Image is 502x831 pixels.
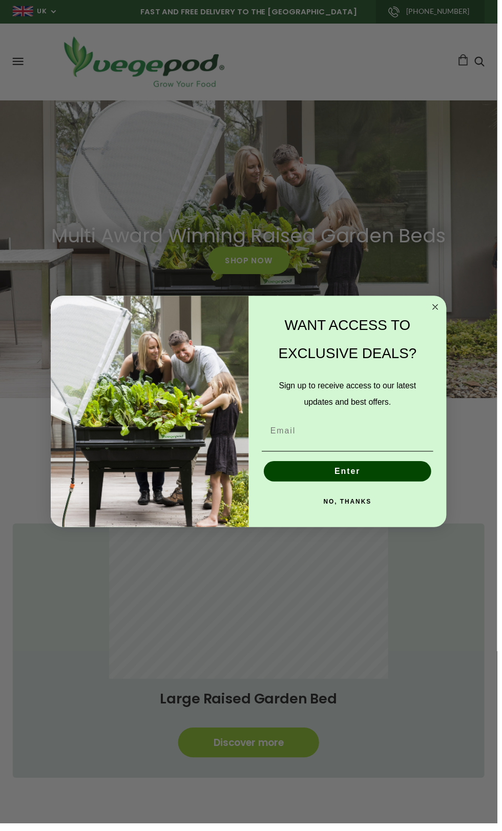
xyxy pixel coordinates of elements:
[282,385,420,410] span: Sign up to receive access to our latest updates and best offers.
[266,466,435,486] button: Enter
[281,320,421,365] span: WANT ACCESS TO EXCLUSIVE DEALS?
[264,455,437,456] img: underline
[433,304,446,316] button: Close dialog
[51,299,251,533] img: e9d03583-1bb1-490f-ad29-36751b3212ff.jpeg
[264,496,437,517] button: NO, THANKS
[264,425,437,445] input: Email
